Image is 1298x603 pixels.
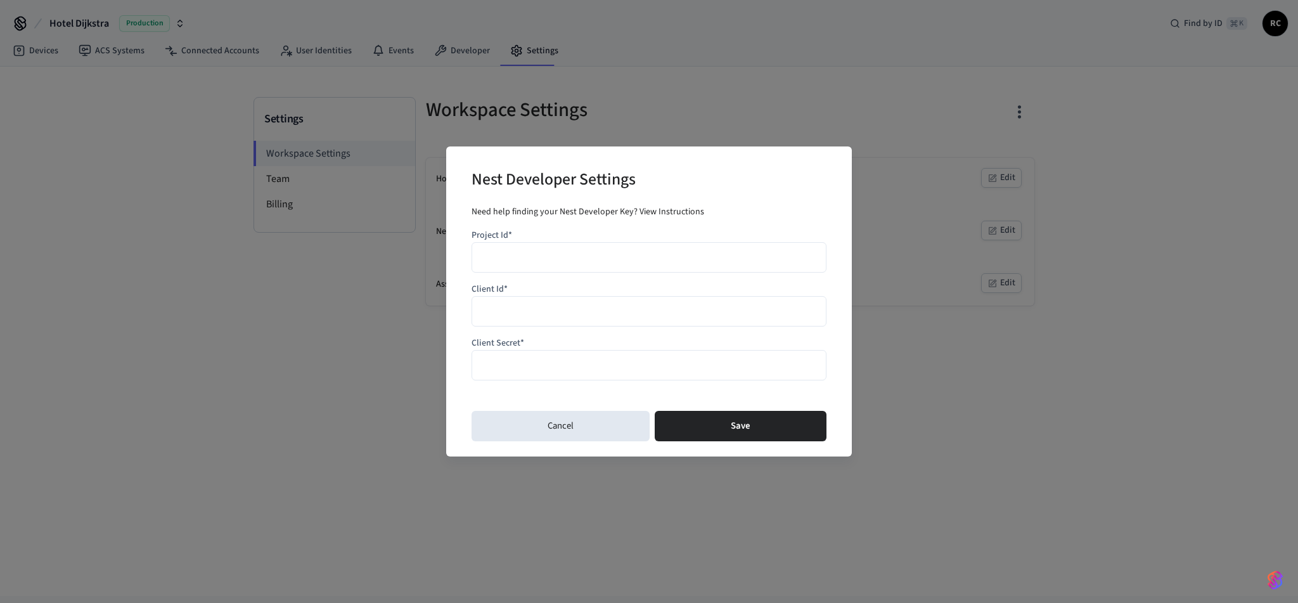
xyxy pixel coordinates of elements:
label: Project Id* [472,229,512,242]
a: View Instructions [639,205,704,218]
label: Client Id* [472,283,508,295]
h2: Nest Developer Settings [472,162,636,200]
label: Client Secret* [472,337,524,349]
button: Save [655,411,826,441]
div: Need help finding your Nest Developer Key? [472,205,826,219]
img: SeamLogoGradient.69752ec5.svg [1268,570,1283,590]
button: Cancel [472,411,650,441]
